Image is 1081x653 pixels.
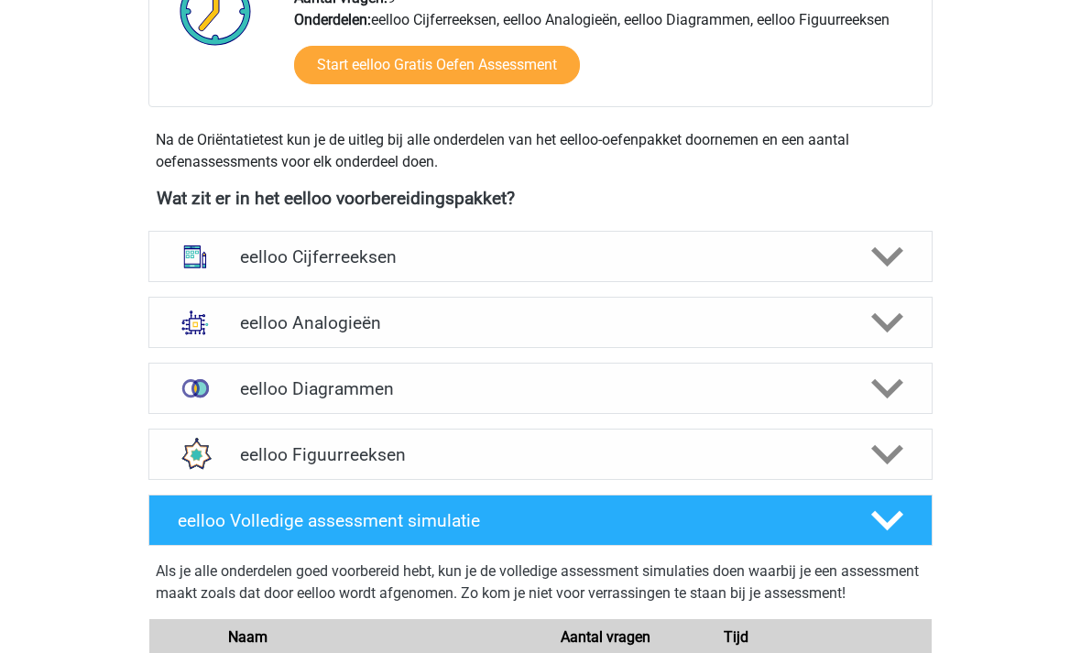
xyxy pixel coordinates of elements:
h4: eelloo Analogieën [240,312,840,333]
a: venn diagrammen eelloo Diagrammen [141,363,940,414]
img: analogieen [171,299,219,346]
div: Na de Oriëntatietest kun je de uitleg bij alle onderdelen van het eelloo-oefenpakket doornemen en... [148,129,933,173]
div: Aantal vragen [540,626,671,648]
a: cijferreeksen eelloo Cijferreeksen [141,231,940,282]
a: figuurreeksen eelloo Figuurreeksen [141,429,940,480]
a: analogieen eelloo Analogieën [141,297,940,348]
h4: eelloo Cijferreeksen [240,246,840,267]
h4: Wat zit er in het eelloo voorbereidingspakket? [157,188,924,209]
a: eelloo Volledige assessment simulatie [141,495,940,546]
img: venn diagrammen [171,365,219,412]
b: Onderdelen: [294,11,371,28]
img: figuurreeksen [171,430,219,478]
h4: eelloo Figuurreeksen [240,444,840,465]
h4: eelloo Diagrammen [240,378,840,399]
a: Start eelloo Gratis Oefen Assessment [294,46,580,84]
div: Tijd [671,626,801,648]
div: Als je alle onderdelen goed voorbereid hebt, kun je de volledige assessment simulaties doen waarb... [156,560,925,612]
h4: eelloo Volledige assessment simulatie [178,510,841,531]
div: Naam [214,626,540,648]
img: cijferreeksen [171,233,219,280]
